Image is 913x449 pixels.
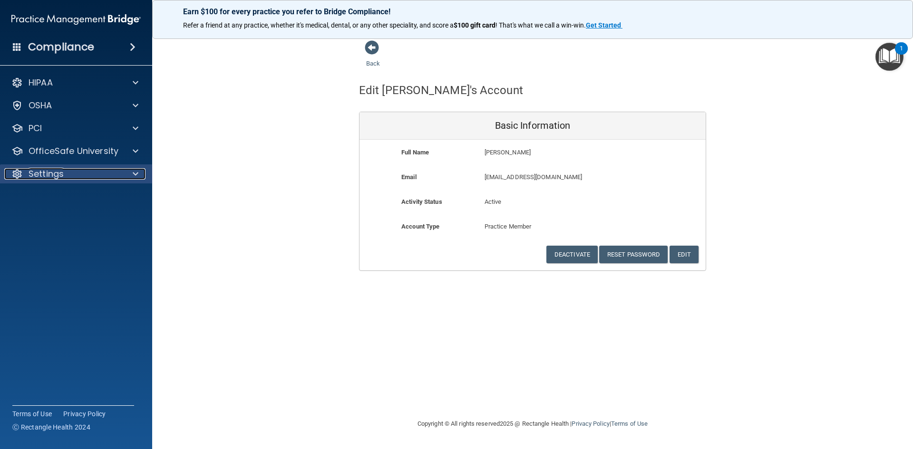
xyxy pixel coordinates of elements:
button: Reset Password [599,246,668,263]
strong: $100 gift card [454,21,495,29]
span: Ⓒ Rectangle Health 2024 [12,422,90,432]
a: Terms of Use [611,420,648,427]
b: Email [401,173,417,181]
h4: Compliance [28,40,94,54]
span: Refer a friend at any practice, whether it's medical, dental, or any other speciality, and score a [183,21,454,29]
p: OSHA [29,100,52,111]
strong: Get Started [586,21,621,29]
a: Get Started [586,21,622,29]
p: Practice Member [485,221,581,232]
b: Full Name [401,149,429,156]
img: PMB logo [11,10,141,29]
a: Settings [11,168,138,180]
button: Open Resource Center, 1 new notification [875,43,903,71]
button: Edit [670,246,699,263]
p: PCI [29,123,42,134]
b: Activity Status [401,198,442,205]
a: PCI [11,123,138,134]
b: Account Type [401,223,439,230]
p: [EMAIL_ADDRESS][DOMAIN_NAME] [485,172,636,183]
p: Earn $100 for every practice you refer to Bridge Compliance! [183,7,882,16]
a: Privacy Policy [63,409,106,419]
div: Basic Information [359,112,706,140]
a: Privacy Policy [572,420,609,427]
div: 1 [900,48,903,61]
p: HIPAA [29,77,53,88]
p: Settings [29,168,64,180]
div: Copyright © All rights reserved 2025 @ Rectangle Health | | [359,409,706,439]
p: Active [485,196,581,208]
a: OSHA [11,100,138,111]
p: OfficeSafe University [29,145,118,157]
span: ! That's what we call a win-win. [495,21,586,29]
a: Back [366,48,380,67]
a: HIPAA [11,77,138,88]
h4: Edit [PERSON_NAME]'s Account [359,84,523,96]
button: Deactivate [546,246,598,263]
p: [PERSON_NAME] [485,147,636,158]
a: Terms of Use [12,409,52,419]
a: OfficeSafe University [11,145,138,157]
